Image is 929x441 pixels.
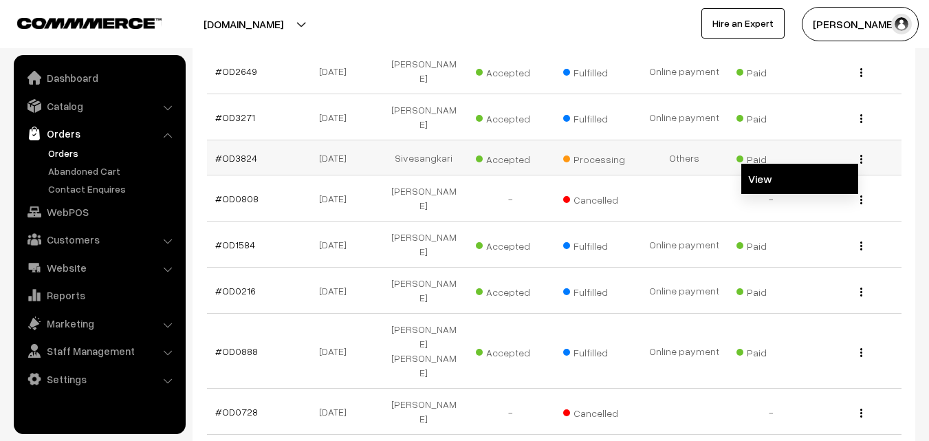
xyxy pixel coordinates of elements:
[155,7,331,41] button: [DOMAIN_NAME]
[891,14,912,34] img: user
[215,193,259,204] a: #OD0808
[17,14,138,30] a: COMMMERCE
[17,367,181,391] a: Settings
[476,281,545,299] span: Accepted
[294,175,380,222] td: [DATE]
[45,146,181,160] a: Orders
[476,108,545,126] span: Accepted
[380,175,467,222] td: [PERSON_NAME]
[563,62,632,80] span: Fulfilled
[294,48,380,94] td: [DATE]
[294,268,380,314] td: [DATE]
[17,255,181,280] a: Website
[17,338,181,363] a: Staff Management
[215,285,256,297] a: #OD0216
[294,222,380,268] td: [DATE]
[380,94,467,140] td: [PERSON_NAME]
[17,283,181,308] a: Reports
[728,389,814,435] td: -
[215,111,255,123] a: #OD3271
[728,175,814,222] td: -
[17,121,181,146] a: Orders
[294,314,380,389] td: [DATE]
[641,94,728,140] td: Online payment
[736,342,805,360] span: Paid
[736,108,805,126] span: Paid
[45,182,181,196] a: Contact Enquires
[641,140,728,175] td: Others
[215,65,257,77] a: #OD2649
[215,239,255,250] a: #OD1584
[17,94,181,118] a: Catalog
[380,140,467,175] td: Sivesangkari
[860,241,862,250] img: Menu
[380,389,467,435] td: [PERSON_NAME]
[294,94,380,140] td: [DATE]
[736,235,805,253] span: Paid
[860,155,862,164] img: Menu
[641,314,728,389] td: Online payment
[802,7,919,41] button: [PERSON_NAME]
[476,149,545,166] span: Accepted
[17,200,181,224] a: WebPOS
[215,152,257,164] a: #OD3824
[17,311,181,336] a: Marketing
[380,314,467,389] td: [PERSON_NAME] [PERSON_NAME]
[563,281,632,299] span: Fulfilled
[563,149,632,166] span: Processing
[476,342,545,360] span: Accepted
[641,222,728,268] td: Online payment
[741,164,858,194] a: View
[736,281,805,299] span: Paid
[641,268,728,314] td: Online payment
[215,345,258,357] a: #OD0888
[380,48,467,94] td: [PERSON_NAME]
[467,175,554,222] td: -
[563,108,632,126] span: Fulfilled
[17,65,181,90] a: Dashboard
[736,62,805,80] span: Paid
[294,389,380,435] td: [DATE]
[294,140,380,175] td: [DATE]
[467,389,554,435] td: -
[45,164,181,178] a: Abandoned Cart
[860,288,862,297] img: Menu
[860,409,862,418] img: Menu
[215,406,258,418] a: #OD0728
[701,8,785,39] a: Hire an Expert
[563,342,632,360] span: Fulfilled
[563,235,632,253] span: Fulfilled
[563,189,632,207] span: Cancelled
[380,268,467,314] td: [PERSON_NAME]
[736,149,805,166] span: Paid
[860,348,862,357] img: Menu
[641,48,728,94] td: Online payment
[476,62,545,80] span: Accepted
[860,68,862,77] img: Menu
[860,195,862,204] img: Menu
[476,235,545,253] span: Accepted
[17,18,162,28] img: COMMMERCE
[380,222,467,268] td: [PERSON_NAME]
[860,114,862,123] img: Menu
[17,227,181,252] a: Customers
[563,402,632,420] span: Cancelled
